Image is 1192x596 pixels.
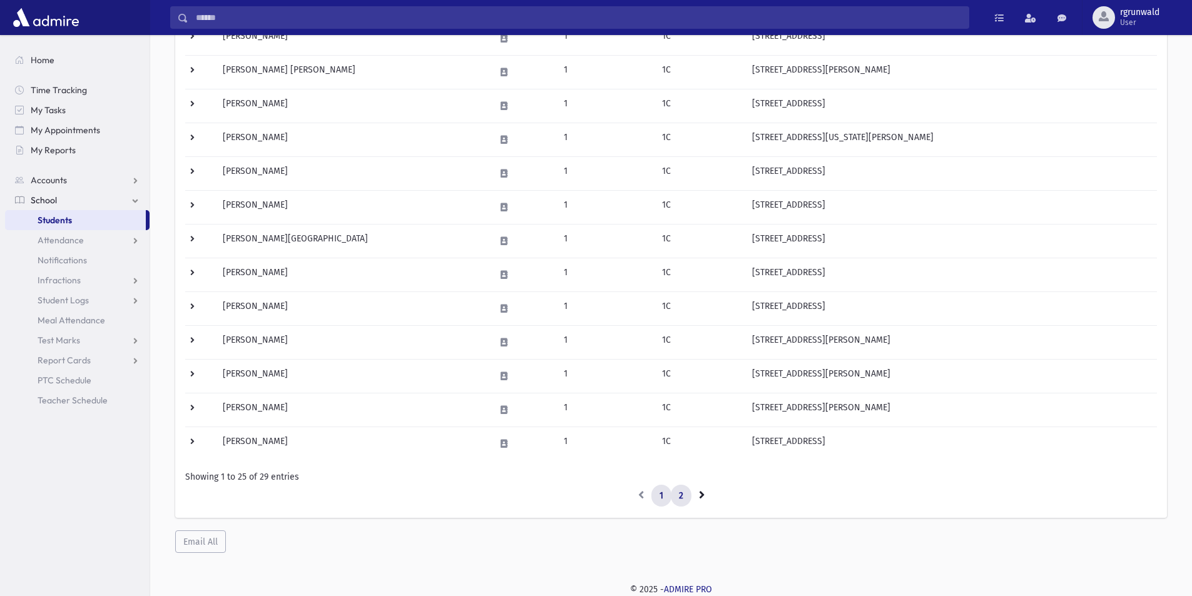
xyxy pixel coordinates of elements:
[5,100,150,120] a: My Tasks
[745,393,1157,427] td: [STREET_ADDRESS][PERSON_NAME]
[185,470,1157,483] div: Showing 1 to 25 of 29 entries
[5,370,150,390] a: PTC Schedule
[5,80,150,100] a: Time Tracking
[1120,18,1159,28] span: User
[655,359,745,393] td: 1C
[38,315,105,326] span: Meal Attendance
[5,120,150,140] a: My Appointments
[38,255,87,266] span: Notifications
[31,144,76,156] span: My Reports
[5,390,150,410] a: Teacher Schedule
[556,21,655,55] td: 1
[556,224,655,258] td: 1
[655,89,745,123] td: 1C
[5,270,150,290] a: Infractions
[31,124,100,136] span: My Appointments
[215,258,487,291] td: [PERSON_NAME]
[745,258,1157,291] td: [STREET_ADDRESS]
[215,156,487,190] td: [PERSON_NAME]
[215,224,487,258] td: [PERSON_NAME][GEOGRAPHIC_DATA]
[655,224,745,258] td: 1C
[38,375,91,386] span: PTC Schedule
[556,89,655,123] td: 1
[5,170,150,190] a: Accounts
[31,174,67,186] span: Accounts
[745,224,1157,258] td: [STREET_ADDRESS]
[215,393,487,427] td: [PERSON_NAME]
[215,123,487,156] td: [PERSON_NAME]
[170,583,1172,596] div: © 2025 -
[745,359,1157,393] td: [STREET_ADDRESS][PERSON_NAME]
[655,427,745,460] td: 1C
[655,291,745,325] td: 1C
[556,359,655,393] td: 1
[655,123,745,156] td: 1C
[215,21,487,55] td: [PERSON_NAME]
[556,190,655,224] td: 1
[31,54,54,66] span: Home
[556,393,655,427] td: 1
[215,291,487,325] td: [PERSON_NAME]
[5,210,146,230] a: Students
[38,355,91,366] span: Report Cards
[5,330,150,350] a: Test Marks
[5,140,150,160] a: My Reports
[5,230,150,250] a: Attendance
[745,21,1157,55] td: [STREET_ADDRESS]
[215,427,487,460] td: [PERSON_NAME]
[655,55,745,89] td: 1C
[215,325,487,359] td: [PERSON_NAME]
[5,350,150,370] a: Report Cards
[5,50,150,70] a: Home
[655,190,745,224] td: 1C
[664,584,712,595] a: ADMIRE PRO
[215,190,487,224] td: [PERSON_NAME]
[745,325,1157,359] td: [STREET_ADDRESS][PERSON_NAME]
[745,427,1157,460] td: [STREET_ADDRESS]
[38,235,84,246] span: Attendance
[556,325,655,359] td: 1
[5,310,150,330] a: Meal Attendance
[671,485,691,507] a: 2
[745,156,1157,190] td: [STREET_ADDRESS]
[215,55,487,89] td: [PERSON_NAME] [PERSON_NAME]
[31,104,66,116] span: My Tasks
[556,55,655,89] td: 1
[655,325,745,359] td: 1C
[556,291,655,325] td: 1
[556,427,655,460] td: 1
[5,190,150,210] a: School
[38,275,81,286] span: Infractions
[31,194,57,206] span: School
[38,395,108,406] span: Teacher Schedule
[31,84,87,96] span: Time Tracking
[215,89,487,123] td: [PERSON_NAME]
[1120,8,1159,18] span: rgrunwald
[556,156,655,190] td: 1
[745,123,1157,156] td: [STREET_ADDRESS][US_STATE][PERSON_NAME]
[38,215,72,226] span: Students
[215,359,487,393] td: [PERSON_NAME]
[745,55,1157,89] td: [STREET_ADDRESS][PERSON_NAME]
[38,295,89,306] span: Student Logs
[188,6,969,29] input: Search
[175,530,226,553] button: Email All
[556,258,655,291] td: 1
[745,291,1157,325] td: [STREET_ADDRESS]
[745,190,1157,224] td: [STREET_ADDRESS]
[10,5,82,30] img: AdmirePro
[655,258,745,291] td: 1C
[745,89,1157,123] td: [STREET_ADDRESS]
[5,290,150,310] a: Student Logs
[655,21,745,55] td: 1C
[5,250,150,270] a: Notifications
[38,335,80,346] span: Test Marks
[655,393,745,427] td: 1C
[651,485,671,507] a: 1
[655,156,745,190] td: 1C
[556,123,655,156] td: 1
